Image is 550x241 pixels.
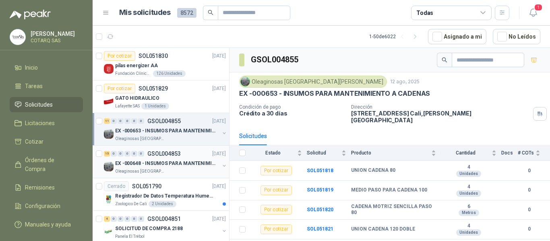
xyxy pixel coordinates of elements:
[131,118,137,124] div: 0
[10,10,51,19] img: Logo peakr
[138,216,144,222] div: 0
[518,145,550,161] th: # COTs
[351,187,427,194] b: MEDIO PASO PARA CADENA 100
[10,134,83,149] a: Cotizar
[131,151,137,157] div: 0
[518,150,534,156] span: # COTs
[132,183,161,189] p: SOL051790
[261,225,292,234] div: Por cotizar
[104,51,135,61] div: Por cotizar
[115,201,147,207] p: Zoologico De Cali
[351,150,430,156] span: Producto
[115,95,159,102] p: GATO HIDRAULICO
[104,216,110,222] div: 4
[307,150,340,156] span: Solicitud
[307,168,333,173] a: SOL051818
[212,52,226,60] p: [DATE]
[456,171,481,177] div: Unidades
[10,198,83,214] a: Configuración
[261,205,292,214] div: Por cotizar
[10,60,83,75] a: Inicio
[416,8,433,17] div: Todas
[10,97,83,112] a: Solicitudes
[138,118,144,124] div: 0
[115,225,183,233] p: SOLICITUD DE COMPRA 2188
[518,206,540,214] b: 0
[104,97,114,106] img: Company Logo
[534,4,543,11] span: 1
[124,216,130,222] div: 0
[493,29,540,44] button: No Leídos
[119,7,171,19] h1: Mis solicitudes
[441,145,501,161] th: Cantidad
[31,31,81,37] p: [PERSON_NAME]
[118,216,124,222] div: 0
[261,185,292,195] div: Por cotizar
[307,187,333,193] a: SOL051819
[501,145,518,161] th: Docs
[115,127,215,135] p: EX -000653 - INSUMOS PARA MANTENIMIENTO A CADENAS
[369,30,422,43] div: 1 - 50 de 6022
[212,117,226,125] p: [DATE]
[351,167,395,174] b: UNION CADENA 80
[208,10,213,15] span: search
[139,53,168,59] p: SOL051830
[25,137,43,146] span: Cotizar
[212,215,226,223] p: [DATE]
[104,151,110,157] div: 15
[104,194,114,204] img: Company Logo
[25,100,53,109] span: Solicitudes
[10,115,83,131] a: Licitaciones
[526,6,540,20] button: 1
[239,110,345,117] p: Crédito a 30 días
[124,151,130,157] div: 0
[212,183,226,190] p: [DATE]
[115,233,145,240] p: Panela El Trébol
[441,150,490,156] span: Cantidad
[10,217,83,232] a: Manuales y ayuda
[241,77,250,86] img: Company Logo
[25,202,60,210] span: Configuración
[104,227,114,237] img: Company Logo
[104,162,114,171] img: Company Logo
[111,216,117,222] div: 0
[351,145,441,161] th: Producto
[115,160,215,167] p: EX -000648 - INSUMOS PARA MANTENIMIENITO MECANICO
[104,64,114,74] img: Company Logo
[118,151,124,157] div: 0
[104,149,227,175] a: 15 0 0 0 0 0 GSOL004853[DATE] Company LogoEX -000648 - INSUMOS PARA MANTENIMIENITO MECANICOOleagi...
[441,204,496,210] b: 6
[31,38,81,43] p: COTARQ SAS
[518,186,540,194] b: 0
[212,150,226,158] p: [DATE]
[147,216,181,222] p: GSOL004851
[307,226,333,232] a: SOL051821
[456,190,481,197] div: Unidades
[147,151,181,157] p: GSOL004853
[250,150,296,156] span: Estado
[351,104,530,110] p: Dirección
[261,166,292,175] div: Por cotizar
[239,104,345,110] p: Condición de pago
[25,156,75,173] span: Órdenes de Compra
[441,164,496,171] b: 4
[10,78,83,94] a: Tareas
[115,136,166,142] p: Oleaginosas [GEOGRAPHIC_DATA][PERSON_NAME]
[111,151,117,157] div: 0
[441,223,496,229] b: 4
[10,29,25,45] img: Company Logo
[212,85,226,93] p: [DATE]
[149,201,176,207] div: 2 Unidades
[115,70,151,77] p: Fundación Clínica Shaio
[307,145,351,161] th: Solicitud
[104,181,129,191] div: Cerrado
[456,229,481,236] div: Unidades
[104,129,114,139] img: Company Logo
[239,76,387,88] div: Oleaginosas [GEOGRAPHIC_DATA][PERSON_NAME]
[459,210,479,216] div: Metros
[307,207,333,212] a: SOL051820
[93,178,229,211] a: CerradoSOL051790[DATE] Company LogoRegistrador De Datos Temperatura Humedad Usb 32.000 RegistroZo...
[351,226,415,233] b: UNION CADENA 120 DOBLE
[177,8,196,18] span: 8572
